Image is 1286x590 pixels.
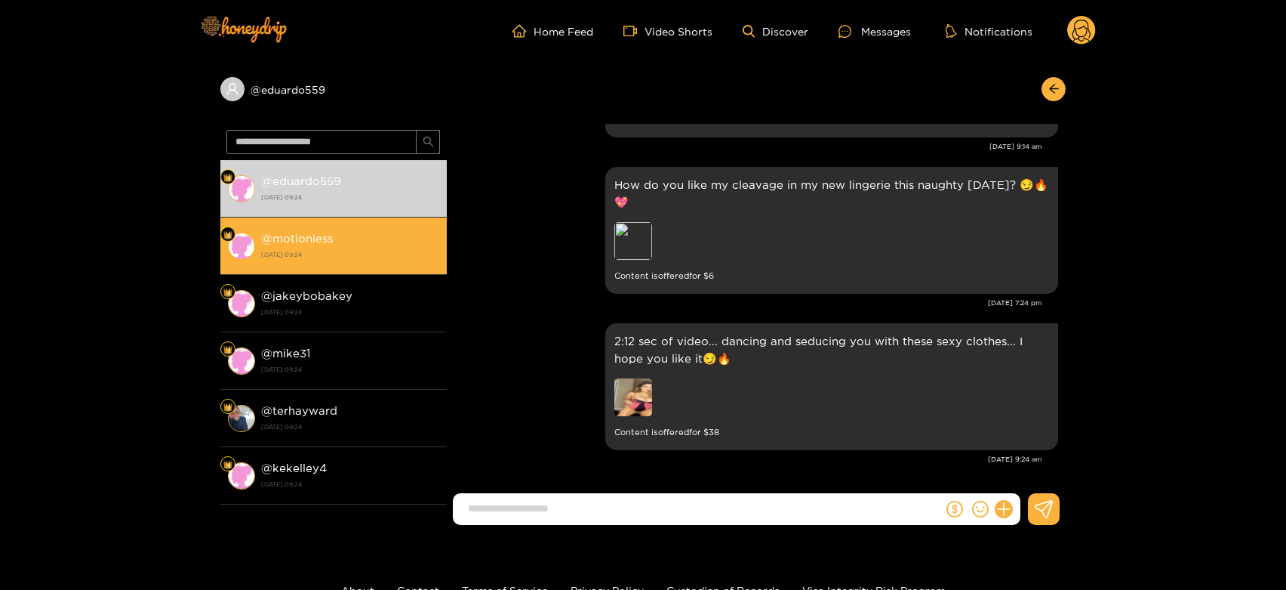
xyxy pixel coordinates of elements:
small: Content is offered for $ 6 [614,267,1049,285]
img: Fan Level [223,288,232,297]
img: conversation [228,462,255,490]
img: conversation [228,348,255,375]
strong: [DATE] 09:24 [261,190,439,204]
strong: [DATE] 09:24 [261,363,439,376]
p: How do you like my cleavage in my new lingerie this naughty [DATE]? 😏🔥💖 [614,176,1049,211]
strong: [DATE] 09:24 [261,248,439,261]
strong: @ motionless [261,232,333,245]
small: Content is offered for $ 38 [614,424,1049,441]
strong: @ jakeybobakey [261,289,352,302]
a: Discover [743,25,808,38]
img: conversation [228,175,255,202]
div: Aug. 26, 7:24 pm [605,167,1058,294]
img: Fan Level [223,230,232,239]
img: Fan Level [223,345,232,354]
img: Fan Level [223,403,232,412]
strong: @ eduardo559 [261,175,341,187]
span: arrow-left [1048,83,1060,96]
button: Notifications [941,23,1037,39]
strong: [DATE] 09:24 [261,420,439,434]
div: @eduardo559 [220,77,447,101]
a: Video Shorts [623,24,712,38]
span: home [512,24,534,38]
div: [DATE] 7:24 pm [454,298,1042,308]
span: video-camera [623,24,645,38]
button: arrow-left [1041,77,1066,101]
img: conversation [228,405,255,432]
strong: [DATE] 09:24 [261,305,439,319]
strong: [DATE] 09:24 [261,477,439,491]
img: conversation [228,233,255,260]
button: search [416,130,440,154]
strong: @ kekelley4 [261,462,327,474]
img: Fan Level [223,460,232,469]
button: dollar [943,498,966,520]
img: Fan Level [223,173,232,182]
div: Messages [838,23,911,40]
strong: @ mike31 [261,347,310,360]
img: conversation [228,290,255,317]
div: Aug. 27, 9:24 am [605,323,1058,450]
span: user [226,82,239,96]
strong: @ terhayward [261,404,337,417]
div: [DATE] 9:24 am [454,454,1042,465]
span: search [423,136,434,149]
a: Home Feed [512,24,593,38]
span: dollar [946,501,963,517]
span: smile [972,501,989,517]
p: 2:12 sec of video... dancing and seducing you with these sexy clothes... I hope you like it😏🔥 [614,332,1049,367]
img: preview [614,378,652,416]
div: [DATE] 9:14 am [454,141,1042,152]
